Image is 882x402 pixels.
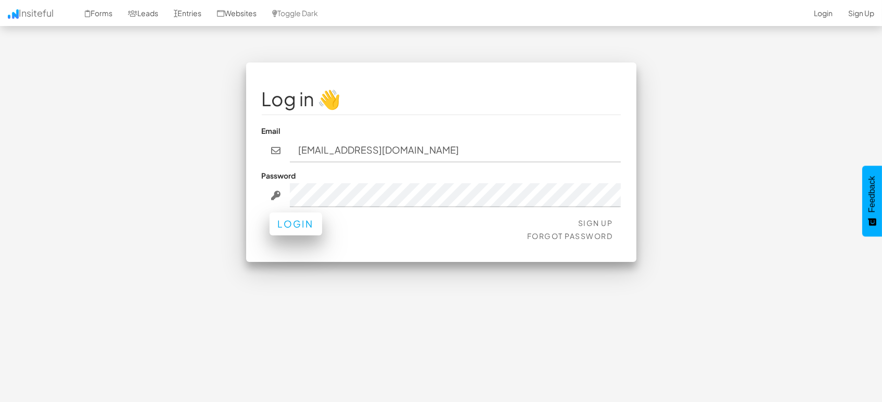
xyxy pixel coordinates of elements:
span: Feedback [867,176,877,212]
input: john@doe.com [290,139,621,162]
button: Login [270,212,322,235]
label: Email [262,125,281,136]
h1: Log in 👋 [262,89,621,109]
a: Forgot Password [527,231,613,241]
a: Sign Up [578,218,613,228]
img: icon.png [8,9,19,19]
label: Password [262,170,296,181]
button: Feedback - Show survey [862,166,882,236]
